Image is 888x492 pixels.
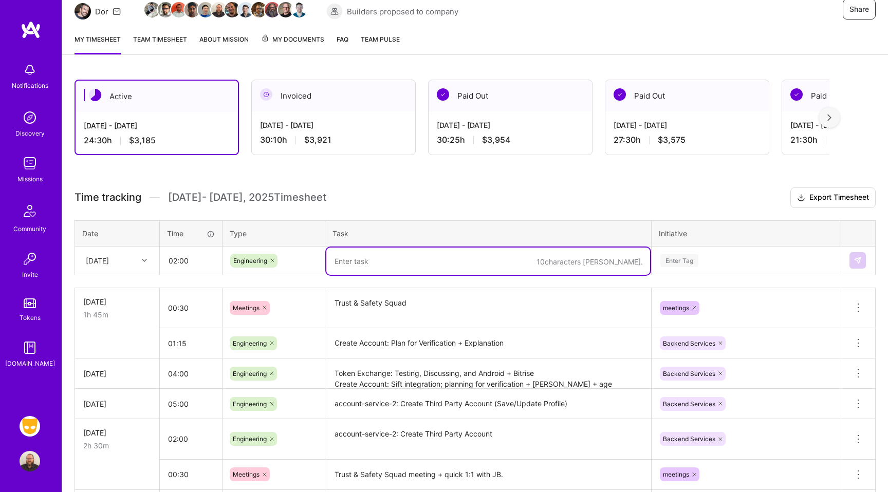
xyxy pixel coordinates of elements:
[84,120,230,131] div: [DATE] - [DATE]
[226,1,239,18] a: Team Member Avatar
[83,296,151,307] div: [DATE]
[239,1,252,18] a: Team Member Avatar
[145,1,159,18] a: Team Member Avatar
[160,425,222,452] input: HH:MM
[260,88,272,101] img: Invoiced
[20,312,41,323] div: Tokens
[326,359,650,388] textarea: Token Exchange: Testing, Discussing, and Android + Bitrise Create Account: Sift integration; plan...
[233,370,267,377] span: Engineering
[326,329,650,357] textarea: Create Account: Plan for Verification + Explanation
[83,368,151,379] div: [DATE]
[83,440,151,451] div: 2h 30m
[252,1,266,18] a: Team Member Avatar
[198,2,213,17] img: Team Member Avatar
[252,80,415,111] div: Invoiced
[233,435,267,443] span: Engineering
[854,256,862,264] img: Submit
[233,400,267,408] span: Engineering
[827,114,831,121] img: right
[326,289,650,328] textarea: Trust & Safety Squad
[158,2,173,17] img: Team Member Avatar
[347,6,458,17] span: Builders proposed to company
[76,81,238,112] div: Active
[20,249,40,269] img: Invite
[22,269,38,280] div: Invite
[279,1,292,18] a: Team Member Avatar
[199,34,249,54] a: About Mission
[260,135,407,145] div: 30:10 h
[160,330,222,357] input: HH:MM
[13,223,46,234] div: Community
[113,7,121,15] i: icon Mail
[660,253,698,269] div: Enter Tag
[663,304,689,312] span: meetings
[17,199,42,223] img: Community
[361,35,400,43] span: Team Pulse
[437,88,449,101] img: Paid Out
[482,135,510,145] span: $3,954
[186,1,199,18] a: Team Member Avatar
[142,258,147,263] i: icon Chevron
[144,2,160,17] img: Team Member Avatar
[75,220,160,246] th: Date
[429,80,592,111] div: Paid Out
[265,2,280,17] img: Team Member Avatar
[233,257,267,264] span: Engineering
[238,2,253,17] img: Team Member Avatar
[304,135,331,145] span: $3,921
[24,298,36,308] img: tokens
[20,153,40,174] img: teamwork
[658,135,686,145] span: $3,575
[95,6,108,17] div: Dor
[83,309,151,320] div: 1h 45m
[361,34,400,54] a: Team Pulse
[326,3,343,20] img: Builders proposed to company
[614,135,761,145] div: 27:30 h
[260,120,407,130] div: [DATE] - [DATE]
[261,34,324,45] span: My Documents
[160,461,222,488] input: HH:MM
[326,420,650,459] textarea: account-service-2: Create Third Party Account
[326,390,650,418] textarea: account-service-2: Create Third Party Account (Save/Update Profile)
[75,34,121,54] a: My timesheet
[437,135,584,145] div: 30:25 h
[17,451,43,471] a: User Avatar
[17,416,43,437] a: Grindr: Mobile + BE + Cloud
[20,107,40,128] img: discovery
[291,2,307,17] img: Team Member Avatar
[261,34,324,54] a: My Documents
[233,470,260,478] span: Meetings
[326,461,650,489] textarea: Trust & Safety Squad meeting + quick 1:1 with JB.
[278,2,293,17] img: Team Member Avatar
[20,451,40,471] img: User Avatar
[172,1,186,18] a: Team Member Avatar
[160,294,222,321] input: HH:MM
[159,1,172,18] a: Team Member Avatar
[849,4,869,14] span: Share
[659,228,834,239] div: Initiative
[89,89,101,101] img: Active
[233,339,267,347] span: Engineering
[184,2,200,17] img: Team Member Avatar
[17,174,43,184] div: Missions
[663,435,715,443] span: Backend Services
[212,1,226,18] a: Team Member Avatar
[20,337,40,358] img: guide book
[21,21,41,39] img: logo
[605,80,769,111] div: Paid Out
[223,220,325,246] th: Type
[20,60,40,80] img: bell
[75,3,91,20] img: Team Architect
[251,2,267,17] img: Team Member Avatar
[160,247,221,274] input: HH:MM
[167,228,215,239] div: Time
[160,390,222,418] input: HH:MM
[536,257,643,267] div: 10 characters [PERSON_NAME].
[171,2,187,17] img: Team Member Avatar
[663,370,715,377] span: Backend Services
[84,135,230,146] div: 24:30 h
[233,304,260,312] span: Meetings
[614,120,761,130] div: [DATE] - [DATE]
[75,191,141,204] span: Time tracking
[790,187,876,208] button: Export Timesheet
